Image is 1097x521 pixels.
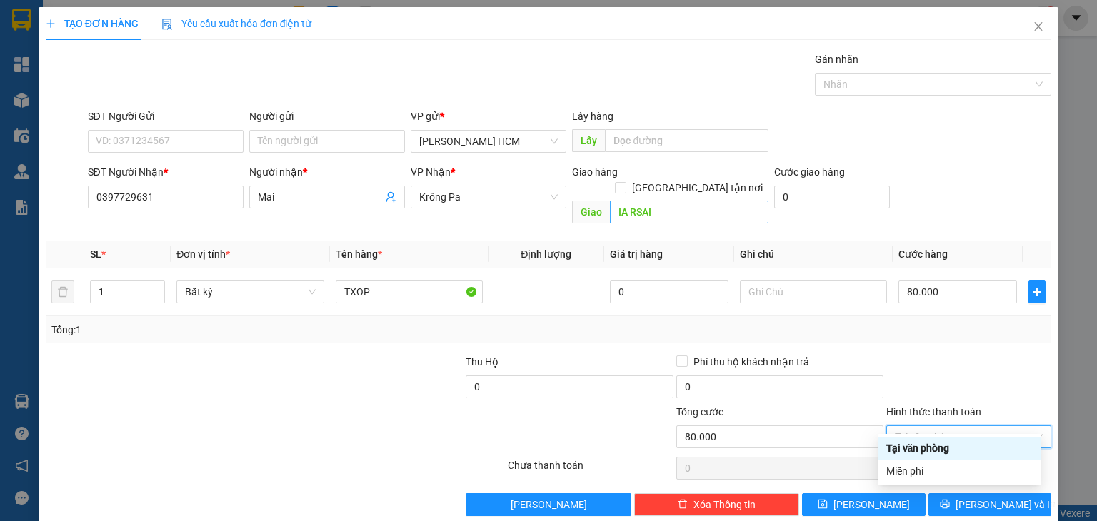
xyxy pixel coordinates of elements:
[1028,280,1046,303] button: plus
[572,129,605,152] span: Lấy
[1029,286,1045,298] span: plus
[818,499,828,510] span: save
[51,280,74,303] button: delete
[385,191,396,203] span: user-add
[176,248,230,260] span: Đơn vị tính
[895,426,1043,447] span: Tại văn phòng
[572,111,613,122] span: Lấy hàng
[676,406,723,418] span: Tổng cước
[90,248,101,260] span: SL
[610,201,768,223] input: Dọc đường
[774,166,845,178] label: Cước giao hàng
[249,108,405,124] div: Người gửi
[1033,21,1044,32] span: close
[161,19,173,30] img: icon
[511,497,587,512] span: [PERSON_NAME]
[928,493,1052,516] button: printer[PERSON_NAME] và In
[88,164,244,180] div: SĐT Người Nhận
[610,248,663,260] span: Giá trị hàng
[336,248,382,260] span: Tên hàng
[521,248,571,260] span: Định lượng
[46,18,139,29] span: TẠO ĐƠN HÀNG
[688,354,815,370] span: Phí thu hộ khách nhận trả
[411,166,451,178] span: VP Nhận
[336,280,483,303] input: VD: Bàn, Ghế
[506,457,674,482] div: Chưa thanh toán
[802,493,926,516] button: save[PERSON_NAME]
[572,166,618,178] span: Giao hàng
[815,54,858,65] label: Gán nhãn
[940,499,950,510] span: printer
[46,19,56,29] span: plus
[886,463,1033,479] div: Miễn phí
[740,280,887,303] input: Ghi Chú
[634,493,799,516] button: deleteXóa Thông tin
[734,241,893,268] th: Ghi chú
[466,356,499,368] span: Thu Hộ
[605,129,768,152] input: Dọc đường
[419,186,558,208] span: Krông Pa
[886,440,1033,456] div: Tại văn phòng
[886,406,981,418] label: Hình thức thanh toán
[185,281,315,303] span: Bất kỳ
[419,131,558,152] span: Trần Phú HCM
[249,164,405,180] div: Người nhận
[833,497,910,512] span: [PERSON_NAME]
[466,493,631,516] button: [PERSON_NAME]
[161,18,312,29] span: Yêu cầu xuất hóa đơn điện tử
[610,280,728,303] input: 0
[51,322,424,338] div: Tổng: 1
[774,186,890,208] input: Cước giao hàng
[411,108,566,124] div: VP gửi
[898,248,948,260] span: Cước hàng
[88,108,244,124] div: SĐT Người Gửi
[1018,7,1058,47] button: Close
[678,499,688,510] span: delete
[626,180,768,196] span: [GEOGRAPHIC_DATA] tận nơi
[956,497,1056,512] span: [PERSON_NAME] và In
[572,201,610,223] span: Giao
[693,497,756,512] span: Xóa Thông tin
